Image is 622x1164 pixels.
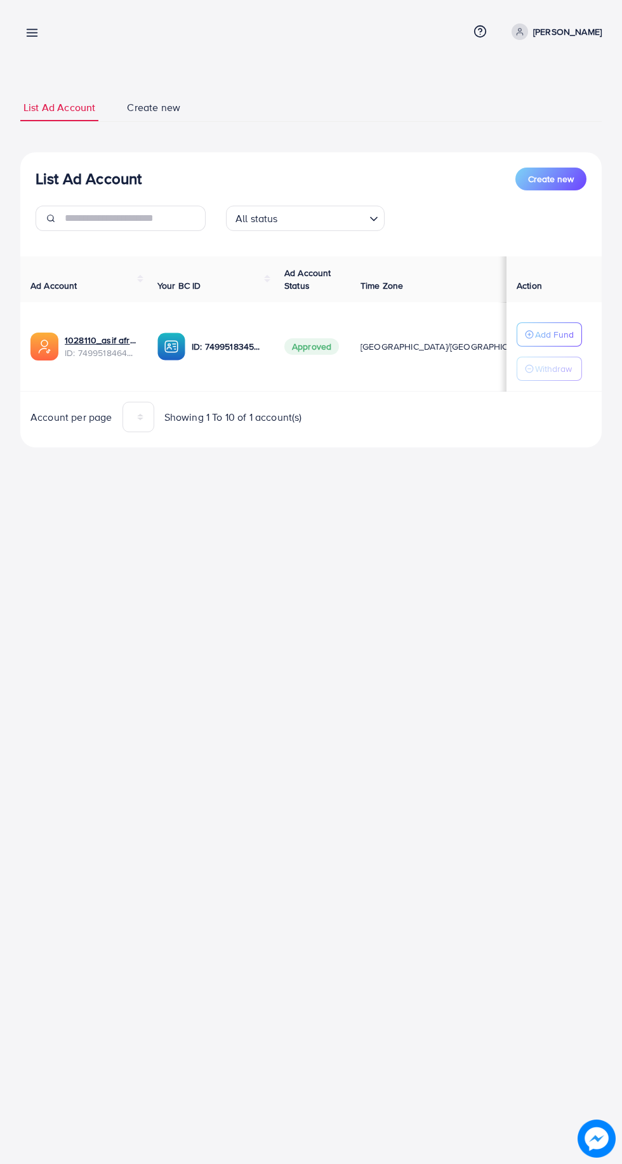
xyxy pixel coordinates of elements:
[65,334,137,347] a: 1028110_asif afridi_1746117718273
[65,334,137,360] div: <span class='underline'>1028110_asif afridi_1746117718273</span></br>7499518464319782928
[506,23,602,40] a: [PERSON_NAME]
[517,322,582,347] button: Add Fund
[233,209,281,228] span: All status
[30,333,58,360] img: ic-ads-acc.e4c84228.svg
[361,340,537,353] span: [GEOGRAPHIC_DATA]/[GEOGRAPHIC_DATA]
[157,333,185,360] img: ic-ba-acc.ded83a64.svg
[578,1120,616,1158] img: image
[533,24,602,39] p: [PERSON_NAME]
[192,339,264,354] p: ID: 7499518345713188865
[30,279,77,292] span: Ad Account
[515,168,586,190] button: Create new
[127,100,180,115] span: Create new
[157,279,201,292] span: Your BC ID
[535,327,574,342] p: Add Fund
[23,100,95,115] span: List Ad Account
[226,206,385,231] div: Search for option
[30,410,112,425] span: Account per page
[284,267,331,292] span: Ad Account Status
[284,338,339,355] span: Approved
[361,279,403,292] span: Time Zone
[36,169,142,188] h3: List Ad Account
[282,207,364,228] input: Search for option
[535,361,572,376] p: Withdraw
[517,279,542,292] span: Action
[517,357,582,381] button: Withdraw
[65,347,137,359] span: ID: 7499518464319782928
[528,173,574,185] span: Create new
[164,410,302,425] span: Showing 1 To 10 of 1 account(s)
